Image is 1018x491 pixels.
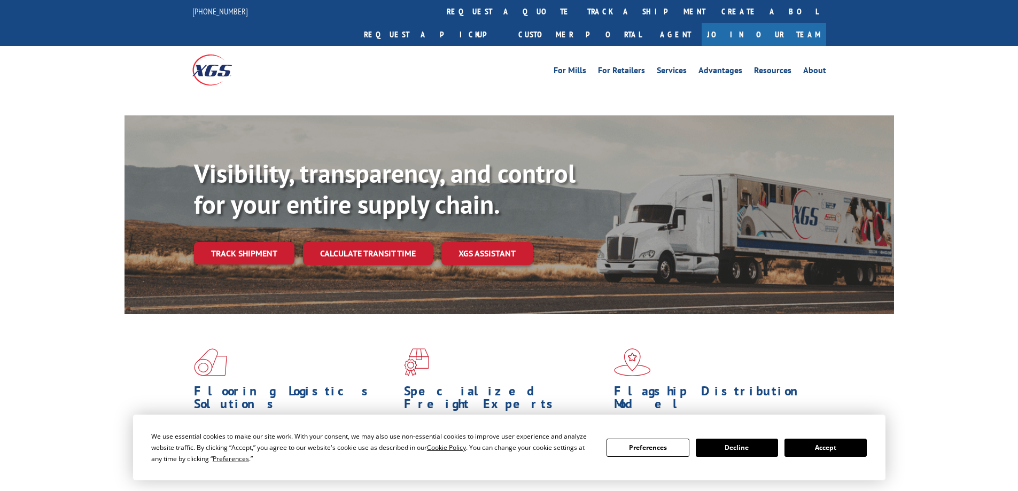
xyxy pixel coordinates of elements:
[607,439,689,457] button: Preferences
[441,242,533,265] a: XGS ASSISTANT
[649,23,702,46] a: Agent
[192,6,248,17] a: [PHONE_NUMBER]
[303,242,433,265] a: Calculate transit time
[614,385,816,416] h1: Flagship Distribution Model
[698,66,742,78] a: Advantages
[213,454,249,463] span: Preferences
[784,439,867,457] button: Accept
[133,415,885,480] div: Cookie Consent Prompt
[194,157,576,221] b: Visibility, transparency, and control for your entire supply chain.
[356,23,510,46] a: Request a pickup
[754,66,791,78] a: Resources
[657,66,687,78] a: Services
[803,66,826,78] a: About
[702,23,826,46] a: Join Our Team
[554,66,586,78] a: For Mills
[598,66,645,78] a: For Retailers
[696,439,778,457] button: Decline
[194,385,396,416] h1: Flooring Logistics Solutions
[404,348,429,376] img: xgs-icon-focused-on-flooring-red
[151,431,594,464] div: We use essential cookies to make our site work. With your consent, we may also use non-essential ...
[404,385,606,416] h1: Specialized Freight Experts
[614,348,651,376] img: xgs-icon-flagship-distribution-model-red
[194,348,227,376] img: xgs-icon-total-supply-chain-intelligence-red
[427,443,466,452] span: Cookie Policy
[194,242,294,264] a: Track shipment
[510,23,649,46] a: Customer Portal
